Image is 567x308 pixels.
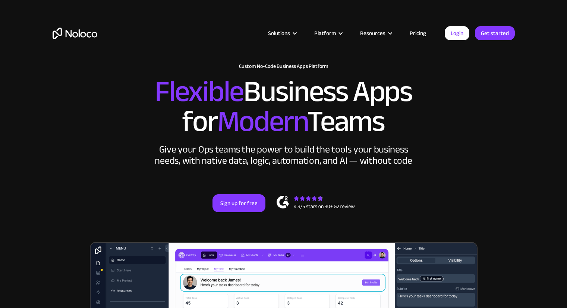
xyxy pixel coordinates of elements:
[268,28,290,38] div: Solutions
[155,64,243,119] span: Flexible
[259,28,305,38] div: Solutions
[400,28,435,38] a: Pricing
[153,144,414,166] div: Give your Ops teams the power to build the tools your business needs, with native data, logic, au...
[475,26,515,40] a: Get started
[212,194,265,212] a: Sign up for free
[360,28,385,38] div: Resources
[217,94,307,149] span: Modern
[445,26,469,40] a: Login
[314,28,336,38] div: Platform
[305,28,351,38] div: Platform
[53,77,515,136] h2: Business Apps for Teams
[53,28,97,39] a: home
[351,28,400,38] div: Resources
